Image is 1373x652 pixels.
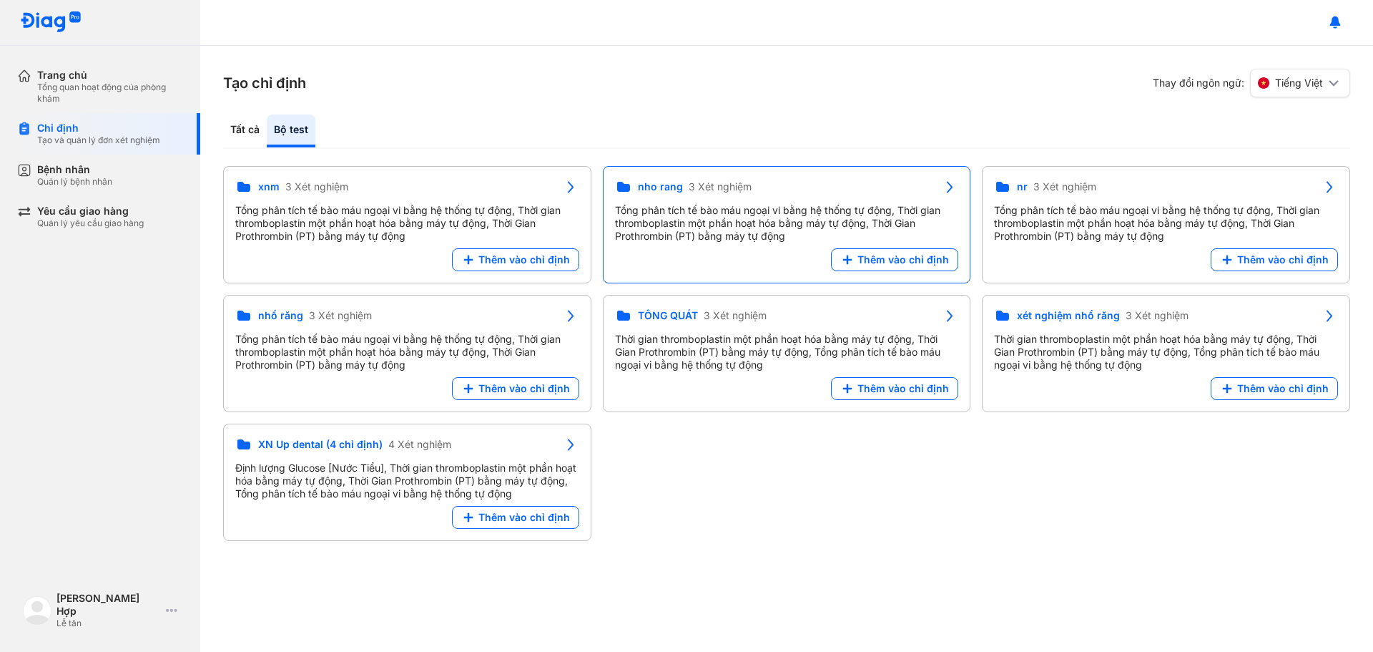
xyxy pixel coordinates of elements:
[56,592,160,618] div: [PERSON_NAME] Hợp
[704,309,767,322] span: 3 Xét nghiệm
[37,218,144,229] div: Quản lý yêu cầu giao hàng
[309,309,372,322] span: 3 Xét nghiệm
[1033,180,1096,193] span: 3 Xét nghiệm
[1237,253,1329,266] span: Thêm vào chỉ định
[258,438,383,451] span: XN Up dental (4 chỉ định)
[452,248,579,271] button: Thêm vào chỉ định
[831,248,958,271] button: Thêm vào chỉ định
[37,69,183,82] div: Trang chủ
[1017,180,1028,193] span: nr
[857,382,949,395] span: Thêm vào chỉ định
[223,73,306,93] h3: Tạo chỉ định
[638,309,698,322] span: TỔNG QUÁT
[1237,382,1329,395] span: Thêm vào chỉ định
[23,596,51,625] img: logo
[56,618,160,629] div: Lễ tân
[1153,69,1350,97] div: Thay đổi ngôn ngữ:
[478,382,570,395] span: Thêm vào chỉ định
[1211,377,1338,400] button: Thêm vào chỉ định
[615,204,959,243] div: Tổng phân tích tế bào máu ngoại vi bằng hệ thống tự động, Thời gian thromboplastin một phần hoạt ...
[235,333,579,371] div: Tổng phân tích tế bào máu ngoại vi bằng hệ thống tự động, Thời gian thromboplastin một phần hoạt ...
[994,333,1338,371] div: Thời gian thromboplastin một phần hoạt hóa bằng máy tự động, Thời Gian Prothrombin (PT) bằng máy ...
[388,438,451,451] span: 4 Xét nghiệm
[1017,309,1120,322] span: xét nghiệm nhổ răng
[37,122,160,135] div: Chỉ định
[452,377,579,400] button: Thêm vào chỉ định
[638,180,683,193] span: nho rang
[20,11,82,34] img: logo
[831,377,958,400] button: Thêm vào chỉ định
[235,204,579,243] div: Tổng phân tích tế bào máu ngoại vi bằng hệ thống tự động, Thời gian thromboplastin một phần hoạt ...
[857,253,949,266] span: Thêm vào chỉ định
[689,180,752,193] span: 3 Xét nghiệm
[1211,248,1338,271] button: Thêm vào chỉ định
[258,309,303,322] span: nhổ răng
[37,135,160,146] div: Tạo và quản lý đơn xét nghiệm
[223,115,267,147] div: Tất cả
[37,205,144,218] div: Yêu cầu giao hàng
[478,511,570,524] span: Thêm vào chỉ định
[615,333,959,371] div: Thời gian thromboplastin một phần hoạt hóa bằng máy tự động, Thời Gian Prothrombin (PT) bằng máy ...
[1126,309,1189,322] span: 3 Xét nghiệm
[37,82,183,104] div: Tổng quan hoạt động của phòng khám
[37,176,112,188] div: Quản lý bệnh nhân
[285,180,348,193] span: 3 Xét nghiệm
[994,204,1338,243] div: Tổng phân tích tế bào máu ngoại vi bằng hệ thống tự động, Thời gian thromboplastin một phần hoạt ...
[478,253,570,266] span: Thêm vào chỉ định
[37,163,112,176] div: Bệnh nhân
[258,180,280,193] span: xnm
[452,506,579,529] button: Thêm vào chỉ định
[235,462,579,500] div: Định lượng Glucose [Nước Tiểu], Thời gian thromboplastin một phần hoạt hóa bằng máy tự động, Thời...
[267,115,315,147] div: Bộ test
